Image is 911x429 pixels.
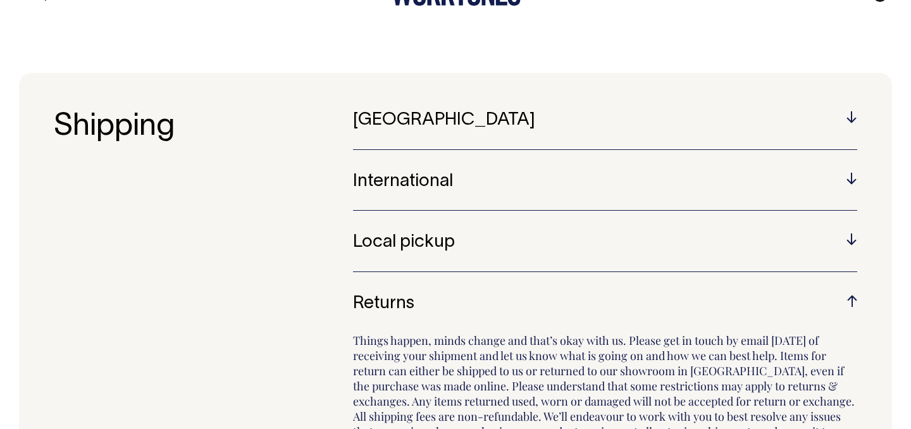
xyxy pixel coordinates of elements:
h5: [GEOGRAPHIC_DATA] [353,111,857,130]
h5: Local pickup [353,233,857,252]
h5: International [353,172,857,192]
h5: Returns [353,294,857,314]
